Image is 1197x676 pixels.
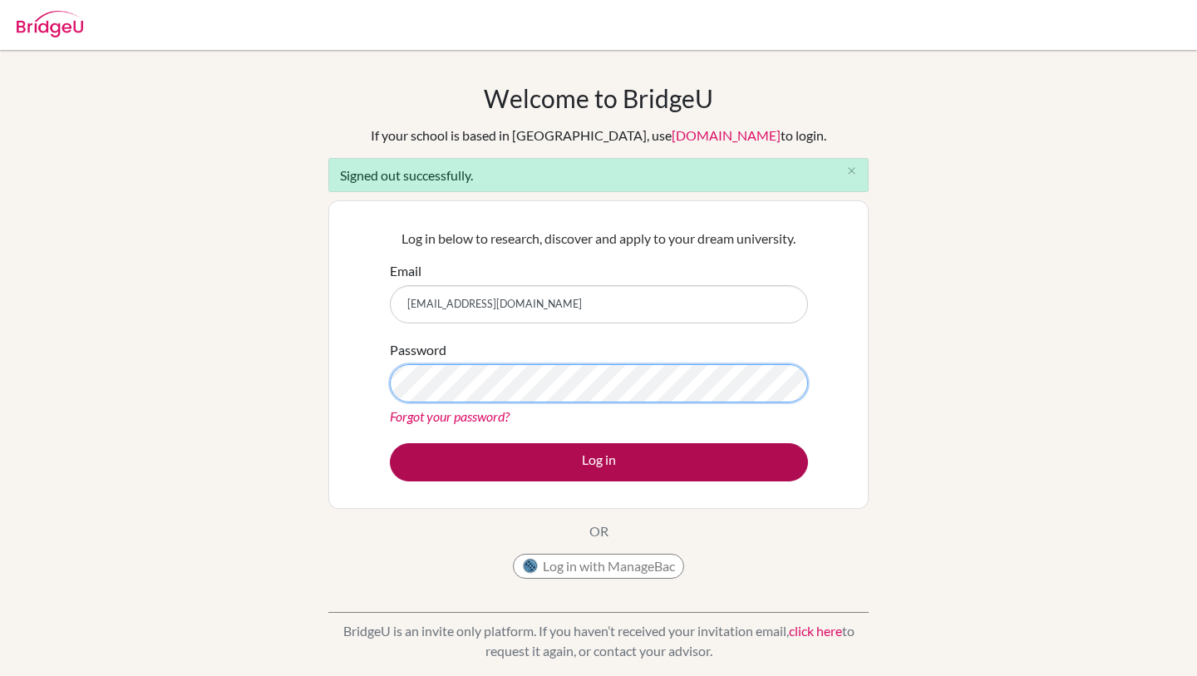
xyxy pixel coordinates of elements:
[484,83,713,113] h1: Welcome to BridgeU
[789,623,842,639] a: click here
[835,159,868,184] button: Close
[17,11,83,37] img: Bridge-U
[390,340,446,360] label: Password
[589,521,608,541] p: OR
[328,158,869,192] div: Signed out successfully.
[513,554,684,579] button: Log in with ManageBac
[328,621,869,661] p: BridgeU is an invite only platform. If you haven’t received your invitation email, to request it ...
[390,408,510,424] a: Forgot your password?
[390,443,808,481] button: Log in
[390,229,808,249] p: Log in below to research, discover and apply to your dream university.
[371,126,826,146] div: If your school is based in [GEOGRAPHIC_DATA], use to login.
[390,261,421,281] label: Email
[845,165,858,177] i: close
[672,127,781,143] a: [DOMAIN_NAME]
